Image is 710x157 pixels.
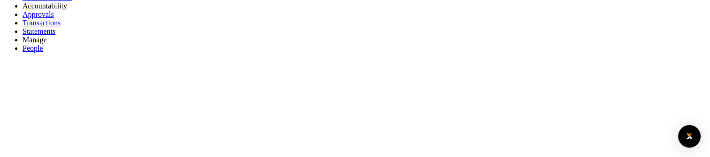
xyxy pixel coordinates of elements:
a: Statements [23,27,55,35]
a: Transactions [23,19,61,27]
span: countability [31,2,67,10]
a: People [23,44,43,52]
li: Ac [23,2,706,10]
div: Open Intercom Messenger [678,125,701,148]
a: Approvals [23,10,54,18]
span: anage [29,36,46,44]
li: M [23,36,706,44]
